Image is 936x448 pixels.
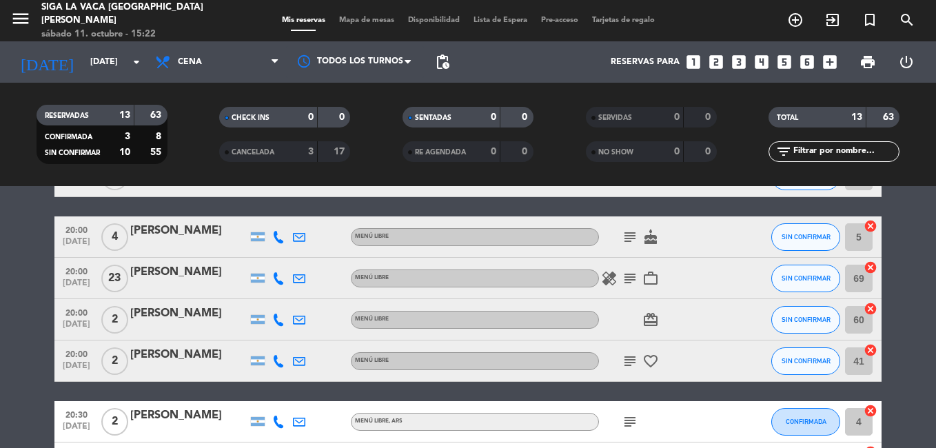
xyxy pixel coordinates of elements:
i: [DATE] [10,47,83,77]
i: looks_3 [730,53,748,71]
span: NO SHOW [598,149,633,156]
span: Cena [178,57,202,67]
span: SIN CONFIRMAR [782,274,831,282]
strong: 55 [150,147,164,157]
span: CONFIRMADA [786,418,826,425]
i: search [899,12,915,28]
span: [DATE] [59,278,94,294]
span: print [859,54,876,70]
i: healing [601,270,618,287]
span: [DATE] [59,237,94,253]
span: SIN CONFIRMAR [782,357,831,365]
div: Siga la vaca [GEOGRAPHIC_DATA][PERSON_NAME] [41,1,224,28]
i: exit_to_app [824,12,841,28]
span: RE AGENDADA [415,149,466,156]
button: menu [10,8,31,34]
i: cake [642,229,659,245]
button: SIN CONFIRMAR [771,347,840,375]
i: add_circle_outline [787,12,804,28]
strong: 17 [334,147,347,156]
span: Disponibilidad [401,17,467,24]
strong: 63 [883,112,897,122]
i: card_giftcard [642,312,659,328]
strong: 0 [491,112,496,122]
span: Mapa de mesas [332,17,401,24]
i: looks_6 [798,53,816,71]
span: SIN CONFIRMAR [782,316,831,323]
strong: 63 [150,110,164,120]
span: Pre-acceso [534,17,585,24]
i: looks_two [707,53,725,71]
button: SIN CONFIRMAR [771,306,840,334]
i: subject [622,229,638,245]
span: 2 [101,306,128,334]
span: Menú libre [355,358,389,363]
input: Filtrar por nombre... [792,144,899,159]
span: 2 [101,408,128,436]
span: TOTAL [777,114,798,121]
strong: 0 [522,112,530,122]
span: 20:00 [59,263,94,278]
strong: 0 [339,112,347,122]
i: looks_5 [775,53,793,71]
span: CONFIRMADA [45,134,92,141]
span: SIN CONFIRMAR [45,150,100,156]
i: turned_in_not [862,12,878,28]
strong: 0 [522,147,530,156]
div: [PERSON_NAME] [130,263,247,281]
span: 20:00 [59,345,94,361]
button: CONFIRMADA [771,408,840,436]
i: filter_list [775,143,792,160]
i: arrow_drop_down [128,54,145,70]
i: favorite_border [642,353,659,369]
strong: 0 [491,147,496,156]
i: cancel [864,404,877,418]
div: LOG OUT [887,41,926,83]
i: looks_one [684,53,702,71]
i: cancel [864,302,877,316]
span: 23 [101,265,128,292]
i: subject [622,270,638,287]
button: SIN CONFIRMAR [771,223,840,251]
span: Tarjetas de regalo [585,17,662,24]
i: subject [622,353,638,369]
strong: 0 [308,112,314,122]
strong: 13 [119,110,130,120]
span: SENTADAS [415,114,451,121]
span: , ARS [389,418,403,424]
span: Mis reservas [275,17,332,24]
span: 20:00 [59,221,94,237]
i: cancel [864,343,877,357]
span: SERVIDAS [598,114,632,121]
span: CANCELADA [232,149,274,156]
span: Menú libre [355,234,389,239]
i: add_box [821,53,839,71]
span: 20:00 [59,304,94,320]
span: [DATE] [59,320,94,336]
span: 2 [101,347,128,375]
i: subject [622,414,638,430]
i: menu [10,8,31,29]
span: Menú libre [355,275,389,281]
span: Reservas para [611,57,680,67]
span: SIN CONFIRMAR [782,233,831,241]
strong: 13 [851,112,862,122]
i: work_outline [642,270,659,287]
span: Lista de Espera [467,17,534,24]
strong: 0 [705,147,713,156]
span: 20:30 [59,406,94,422]
div: sábado 11. octubre - 15:22 [41,28,224,41]
strong: 3 [125,132,130,141]
strong: 0 [674,112,680,122]
span: RESERVADAS [45,112,89,119]
span: Menú libre [355,418,403,424]
strong: 8 [156,132,164,141]
span: [DATE] [59,422,94,438]
i: cancel [864,219,877,233]
span: Menú libre [355,316,389,322]
strong: 3 [308,147,314,156]
div: [PERSON_NAME] [130,305,247,323]
span: pending_actions [434,54,451,70]
div: [PERSON_NAME] [130,407,247,425]
strong: 0 [674,147,680,156]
